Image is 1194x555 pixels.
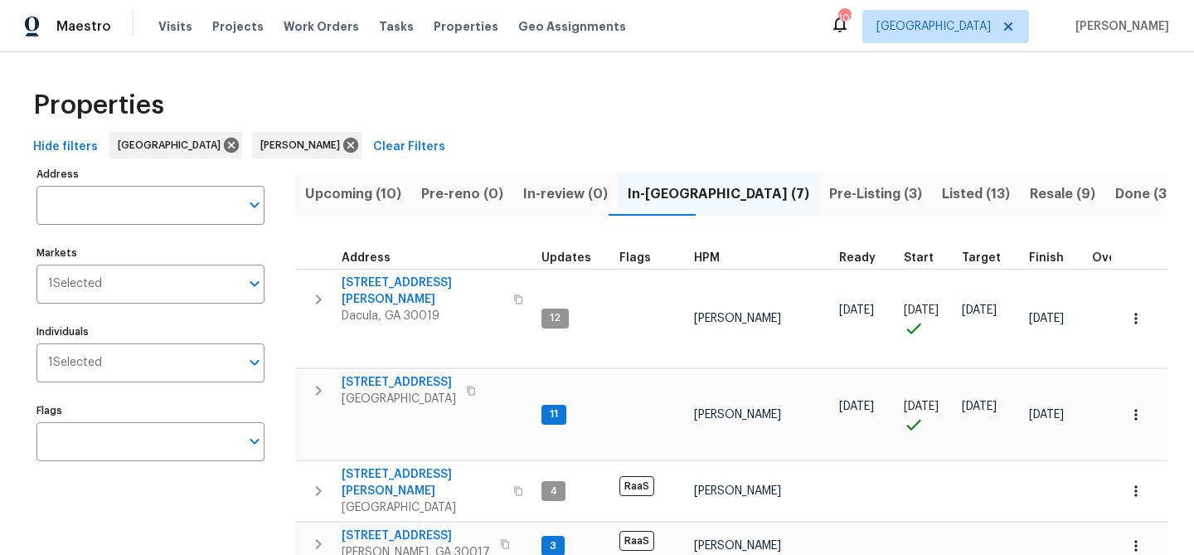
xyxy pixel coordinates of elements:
div: Target renovation project end date [962,252,1016,264]
span: [GEOGRAPHIC_DATA] [118,137,227,153]
span: 1 Selected [48,277,102,291]
span: Pre-Listing (3) [829,183,922,206]
div: Days past target finish date [1092,252,1150,264]
span: [DATE] [1029,409,1064,421]
span: [GEOGRAPHIC_DATA] [342,499,503,516]
span: Pre-reno (0) [421,183,503,206]
span: 4 [543,484,564,499]
span: Done (370) [1115,183,1190,206]
span: [STREET_ADDRESS] [342,528,490,544]
span: [PERSON_NAME] [1069,18,1169,35]
label: Individuals [36,327,265,337]
label: Flags [36,406,265,416]
span: Properties [33,97,164,114]
button: Hide filters [27,132,104,163]
span: Ready [839,252,876,264]
span: [DATE] [839,304,874,316]
div: Actual renovation start date [904,252,949,264]
span: In-[GEOGRAPHIC_DATA] (7) [628,183,809,206]
button: Open [243,272,266,295]
span: [DATE] [904,401,939,412]
div: [PERSON_NAME] [252,132,362,158]
td: Project started on time [897,369,955,460]
span: [GEOGRAPHIC_DATA] [342,391,456,407]
div: Projected renovation finish date [1029,252,1079,264]
span: [STREET_ADDRESS][PERSON_NAME] [342,275,503,308]
span: [STREET_ADDRESS][PERSON_NAME] [342,466,503,499]
span: [DATE] [962,304,997,316]
span: RaaS [619,531,654,551]
div: Earliest renovation start date (first business day after COE or Checkout) [839,252,891,264]
div: 102 [838,10,850,27]
span: Upcoming (10) [305,183,401,206]
button: Open [243,351,266,374]
span: 1 Selected [48,356,102,370]
td: Project started on time [897,269,955,368]
span: 12 [543,311,567,325]
span: RaaS [619,476,654,496]
span: [DATE] [1029,313,1064,324]
span: [PERSON_NAME] [694,313,781,324]
span: Tasks [379,21,414,32]
span: Listed (13) [942,183,1010,206]
button: Open [243,193,266,217]
button: Clear Filters [366,132,452,163]
label: Markets [36,248,265,258]
span: [PERSON_NAME] [694,409,781,421]
span: 3 [543,539,563,553]
span: [PERSON_NAME] [694,485,781,497]
span: [DATE] [839,401,874,412]
span: HPM [694,252,720,264]
span: Projects [212,18,264,35]
span: Hide filters [33,137,98,158]
span: Start [904,252,934,264]
span: Address [342,252,391,264]
span: [DATE] [904,304,939,316]
span: Flags [619,252,651,264]
span: Clear Filters [373,137,445,158]
span: Work Orders [284,18,359,35]
span: Finish [1029,252,1064,264]
span: [GEOGRAPHIC_DATA] [876,18,991,35]
button: Open [243,430,266,453]
span: Overall [1092,252,1135,264]
label: Address [36,169,265,179]
span: [PERSON_NAME] [694,540,781,552]
span: Updates [541,252,591,264]
span: [PERSON_NAME] [260,137,347,153]
span: In-review (0) [523,183,608,206]
span: [DATE] [962,401,997,412]
div: [GEOGRAPHIC_DATA] [109,132,242,158]
span: Target [962,252,1001,264]
span: Geo Assignments [518,18,626,35]
span: Resale (9) [1030,183,1095,206]
span: [STREET_ADDRESS] [342,374,456,391]
span: Properties [434,18,498,35]
span: Visits [158,18,192,35]
span: Dacula, GA 30019 [342,308,503,324]
span: 11 [543,407,565,421]
span: Maestro [56,18,111,35]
